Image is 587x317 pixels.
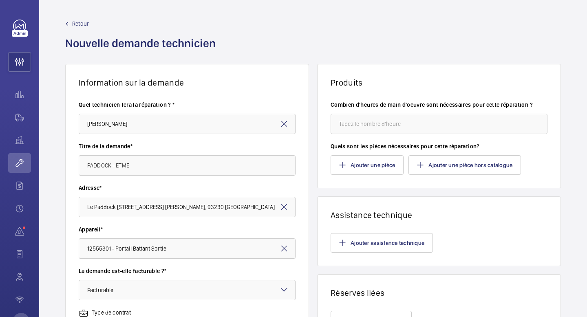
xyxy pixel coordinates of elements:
input: Tapez le titre de la demande [79,155,296,176]
button: Ajouter une pièce [331,155,404,175]
label: Adresse* [79,184,296,192]
input: Tapez le nombre d'heure [331,114,547,134]
p: Type de contrat [92,308,131,317]
span: Facturable [87,287,113,293]
h1: Réserves liées [331,288,547,298]
label: La demande est-elle facturable ?* [79,267,296,275]
button: Ajouter une pièce hors catalogue [408,155,521,175]
label: Quels sont les pièces nécessaires pour cette réparation? [331,142,547,150]
h1: Assistance technique [331,210,547,220]
h1: Nouvelle demande technicien [65,36,221,64]
button: Ajouter assistance technique [331,233,433,253]
span: Retour [72,20,89,28]
h1: Information sur la demande [79,77,296,88]
label: Appareil* [79,225,296,233]
input: Entrez l'adresse [79,197,296,217]
input: Entrez l'appareil [79,238,296,259]
h1: Produits [331,77,547,88]
input: Sélectionner le technicien [79,114,296,134]
label: Combien d'heures de main d'oeuvre sont nécessaires pour cette réparation ? [331,101,547,109]
label: Titre de la demande* [79,142,296,150]
label: Quel technicien fera la réparation ? * [79,101,296,109]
